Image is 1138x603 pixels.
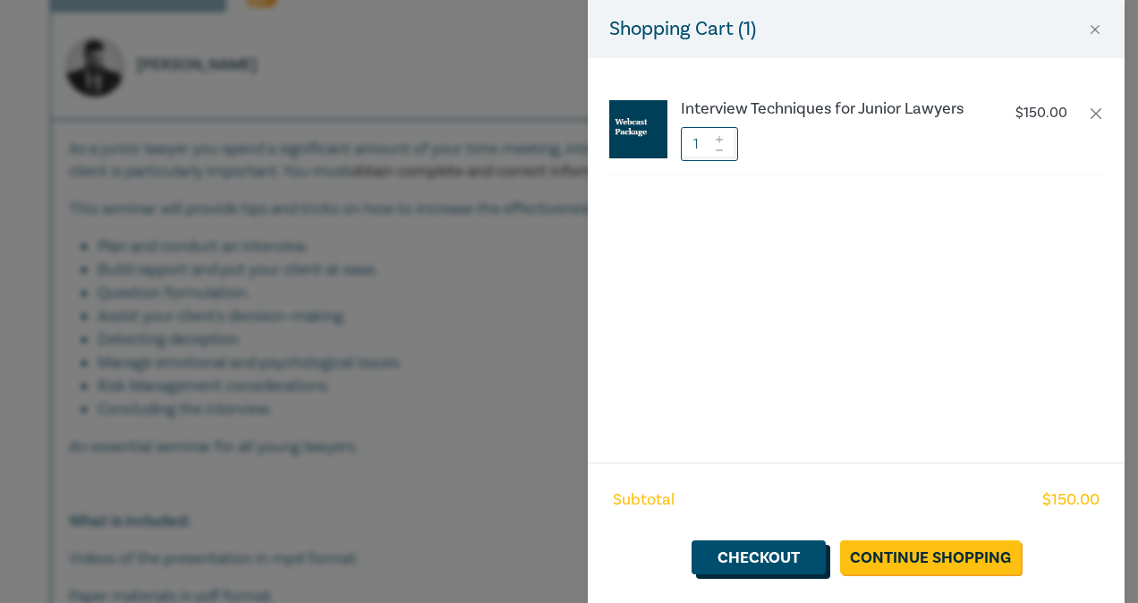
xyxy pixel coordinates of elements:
[1015,105,1067,122] p: $ 150.00
[609,100,667,158] img: Webcast%20Package.jpg
[609,14,756,44] h5: Shopping Cart ( 1 )
[692,540,826,574] a: Checkout
[1087,21,1103,38] button: Close
[681,127,738,161] input: 1
[681,100,978,118] a: Interview Techniques for Junior Lawyers
[1042,488,1100,512] span: $ 150.00
[613,488,675,512] span: Subtotal
[840,540,1021,574] a: Continue Shopping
